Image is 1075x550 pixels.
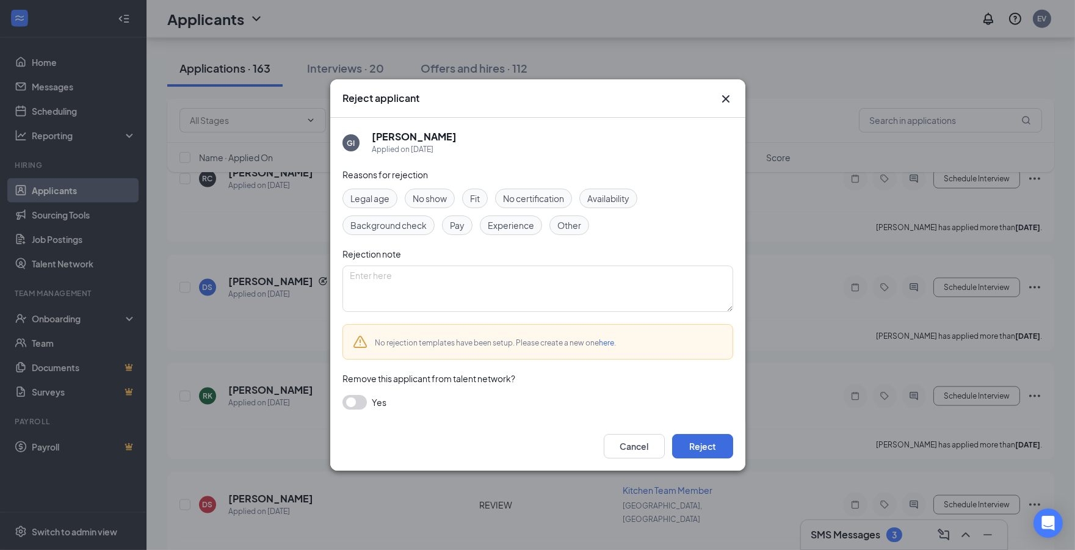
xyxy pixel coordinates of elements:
span: No rejection templates have been setup. Please create a new one . [375,338,616,347]
div: Open Intercom Messenger [1033,508,1063,538]
svg: Cross [718,92,733,106]
span: Availability [587,192,629,205]
h5: [PERSON_NAME] [372,130,457,143]
a: here [599,338,614,347]
span: Fit [470,192,480,205]
span: No certification [503,192,564,205]
span: Yes [372,395,386,410]
svg: Warning [353,335,367,349]
span: Remove this applicant from talent network? [342,373,515,384]
span: Background check [350,219,427,232]
span: Pay [450,219,465,232]
button: Close [718,92,733,106]
div: GI [347,138,355,148]
h3: Reject applicant [342,92,419,105]
span: Rejection note [342,248,401,259]
span: No show [413,192,447,205]
button: Reject [672,434,733,458]
div: Applied on [DATE] [372,143,457,156]
span: Other [557,219,581,232]
button: Cancel [604,434,665,458]
span: Reasons for rejection [342,169,428,180]
span: Legal age [350,192,389,205]
span: Experience [488,219,534,232]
